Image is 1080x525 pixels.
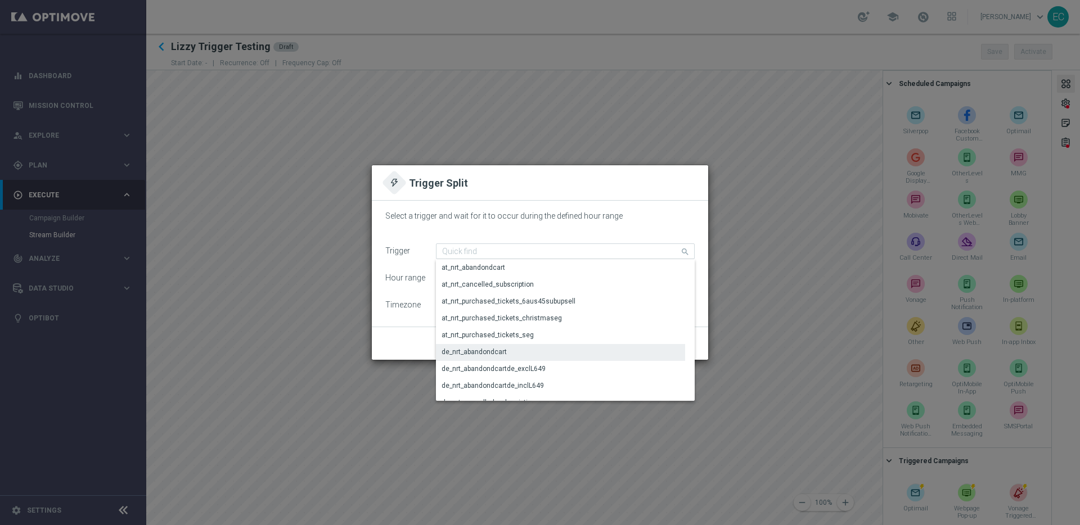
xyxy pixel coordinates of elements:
input: Quick find [436,243,695,259]
div: de_nrt_abandondcartde_exclL649 [442,364,546,374]
img: split-by-trigger.svg [391,179,398,187]
div: de_nrt_abandondcartde_inclL649 [442,381,544,391]
div: at_nrt_purchased_tickets_christmaseg [442,313,562,323]
div: at_nrt_purchased_tickets_6aus45subupsell [442,296,575,306]
div: at_nrt_purchased_tickets_seg [442,330,534,340]
div: at_nrt_abandondcart [442,262,505,273]
div: Press SPACE to select this row. [436,310,685,327]
div: Select a trigger and wait for it to occur during the defined hour range [385,211,695,243]
div: Trigger [385,246,436,256]
i: search [681,245,691,257]
div: Hour range [385,273,436,283]
div: at_nrt_cancelled_subscription [442,279,534,289]
div: Timezone [385,300,436,310]
div: Press SPACE to select this row. [436,361,685,378]
div: de_nrt_abandondcart [442,347,507,357]
h2: Trigger Split [409,176,468,192]
div: Press SPACE to select this row. [436,378,685,395]
div: Press SPACE to select this row. [436,260,685,277]
div: Press SPACE to select this row. [436,327,685,344]
div: de_nrt_cancelled_subscription [442,397,535,408]
div: Press SPACE to deselect this row. [436,344,685,361]
div: Press SPACE to select this row. [436,395,685,411]
div: Press SPACE to select this row. [436,277,685,293]
div: Press SPACE to select this row. [436,293,685,310]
